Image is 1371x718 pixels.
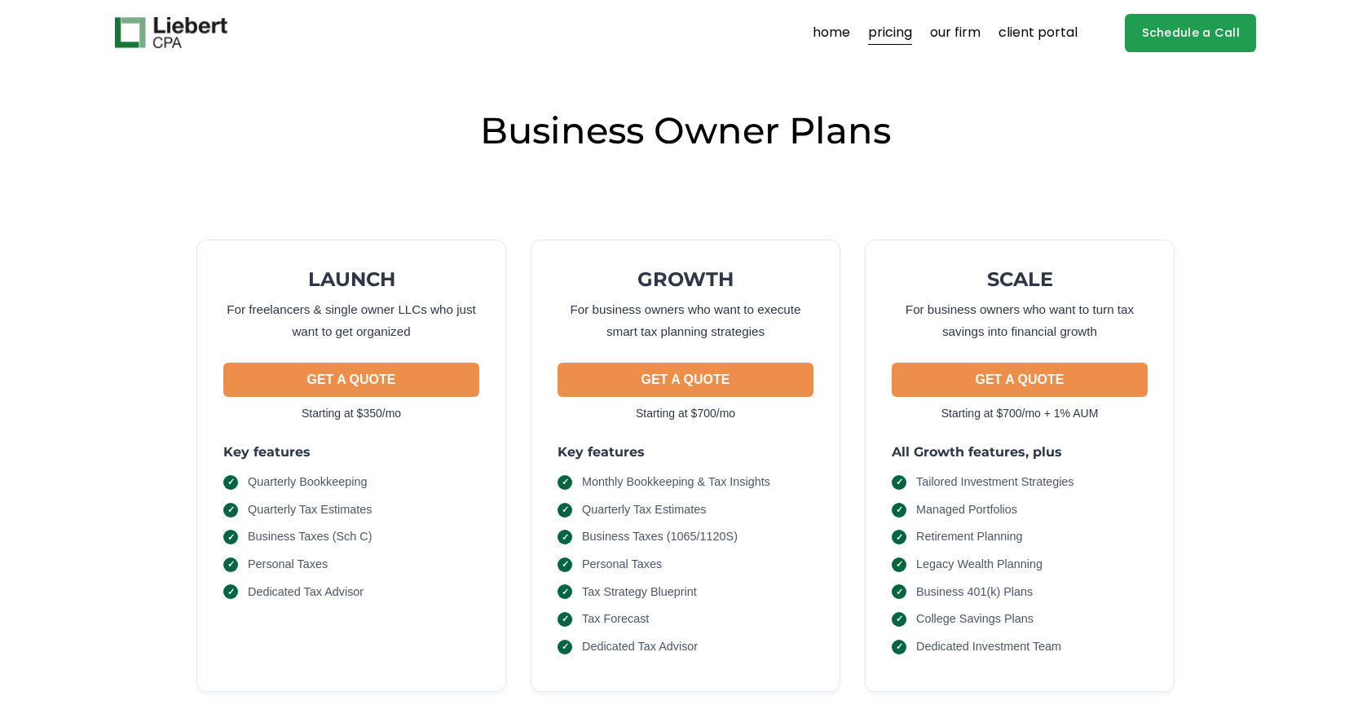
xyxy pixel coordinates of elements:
[916,501,1017,519] span: Managed Portfolios
[582,556,662,574] span: Personal Taxes
[582,638,698,656] span: Dedicated Tax Advisor
[916,556,1043,574] span: Legacy Wealth Planning
[115,107,1256,154] h2: Business Owner Plans
[248,584,364,601] span: Dedicated Tax Advisor
[892,266,1148,292] h2: SCALE
[248,501,373,519] span: Quarterly Tax Estimates
[813,20,850,46] a: home
[558,266,813,292] h2: GROWTH
[892,298,1148,343] p: For business owners who want to turn tax savings into financial growth
[223,403,479,424] p: Starting at $350/mo
[582,584,697,601] span: Tax Strategy Blueprint
[916,528,1022,546] span: Retirement Planning
[223,443,479,460] h3: Key features
[223,266,479,292] h2: LAUNCH
[916,610,1034,628] span: College Savings Plans
[582,528,738,546] span: Business Taxes (1065/1120S)
[248,556,328,574] span: Personal Taxes
[930,20,981,46] a: our firm
[582,501,707,519] span: Quarterly Tax Estimates
[892,443,1148,460] h3: All Growth features, plus
[916,584,1033,601] span: Business 401(k) Plans
[916,638,1061,656] span: Dedicated Investment Team
[1125,14,1256,52] a: Schedule a Call
[998,20,1078,46] a: client portal
[582,474,770,491] span: Monthly Bookkeeping & Tax Insights
[115,17,227,48] img: Liebert CPA
[558,443,813,460] h3: Key features
[892,363,1148,397] button: GET A QUOTE
[248,474,367,491] span: Quarterly Bookkeeping
[582,610,649,628] span: Tax Forecast
[223,363,479,397] button: GET A QUOTE
[558,403,813,424] p: Starting at $700/mo
[892,403,1148,424] p: Starting at $700/mo + 1% AUM
[248,528,373,546] span: Business Taxes (Sch C)
[558,363,813,397] button: GET A QUOTE
[558,298,813,343] p: For business owners who want to execute smart tax planning strategies
[223,298,479,343] p: For freelancers & single owner LLCs who just want to get organized
[868,20,912,46] a: pricing
[916,474,1074,491] span: Tailored Investment Strategies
